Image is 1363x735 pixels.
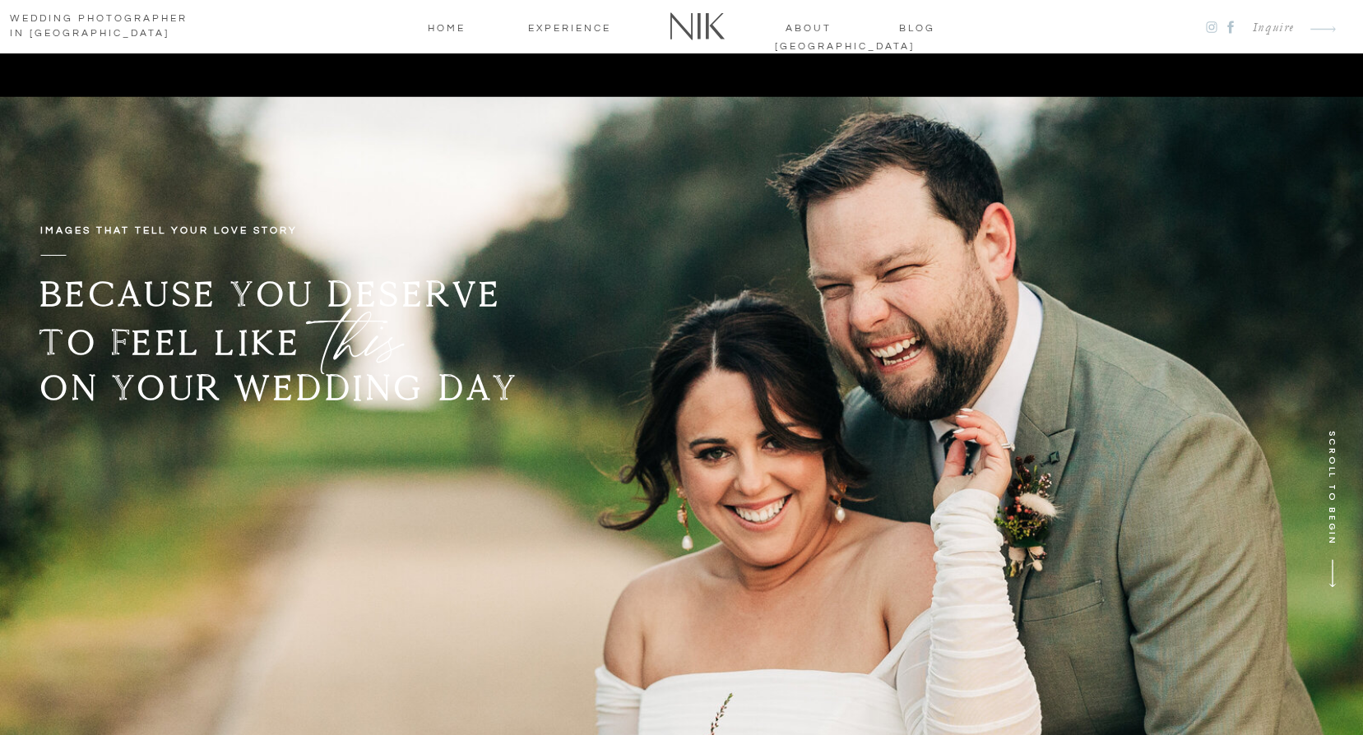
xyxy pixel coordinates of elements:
[10,12,204,43] h1: wedding photographer in [GEOGRAPHIC_DATA]
[10,12,204,43] a: wedding photographerin [GEOGRAPHIC_DATA]
[1320,431,1340,570] h2: SCROLL TO BEGIN
[521,20,619,35] a: Experience
[39,366,518,409] b: ON YOUR WEDDING DAY
[884,20,951,35] a: blog
[40,225,298,236] b: IMAGES THAT TELL YOUR LOVE STORY
[1240,17,1295,39] a: Inquire
[414,20,480,35] a: home
[660,6,735,48] a: Nik
[775,20,843,35] a: about [GEOGRAPHIC_DATA]
[39,272,503,364] b: BECAUSE YOU DESERVE TO FEEL LIKE
[328,289,443,371] h2: this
